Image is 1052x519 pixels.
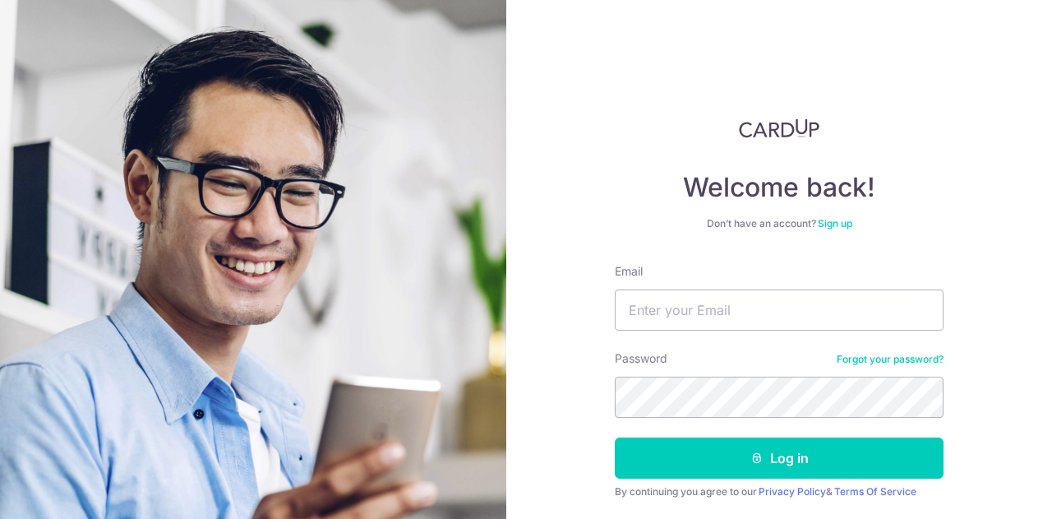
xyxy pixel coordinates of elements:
[615,350,667,367] label: Password
[615,438,944,479] button: Log in
[615,263,643,280] label: Email
[615,171,944,204] h4: Welcome back!
[834,485,916,498] a: Terms Of Service
[818,217,852,229] a: Sign up
[759,485,826,498] a: Privacy Policy
[739,118,819,138] img: CardUp Logo
[615,290,944,331] input: Enter your Email
[615,217,944,230] div: Don’t have an account?
[837,353,944,366] a: Forgot your password?
[615,485,944,498] div: By continuing you agree to our &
